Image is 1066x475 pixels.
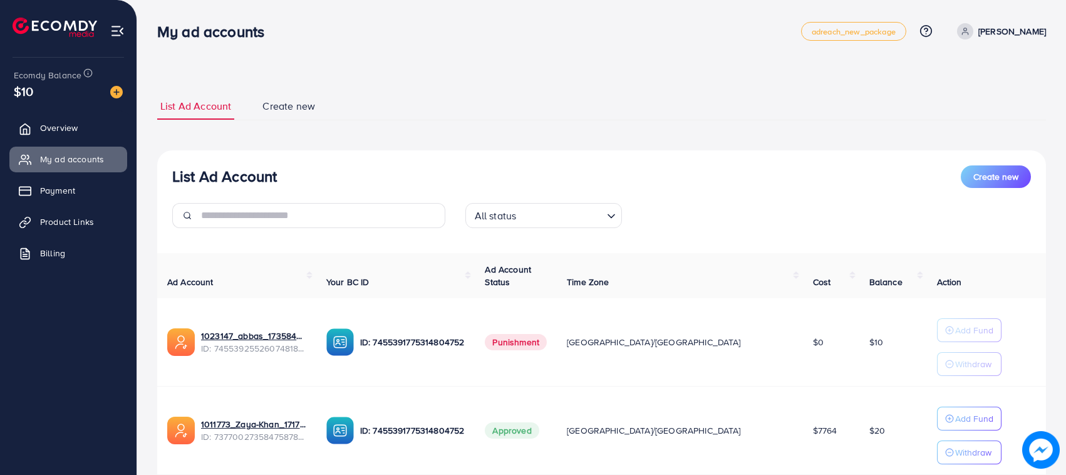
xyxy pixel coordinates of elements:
[201,342,306,355] span: ID: 7455392552607481857
[9,209,127,234] a: Product Links
[40,216,94,228] span: Product Links
[567,336,741,348] span: [GEOGRAPHIC_DATA]/[GEOGRAPHIC_DATA]
[937,352,1001,376] button: Withdraw
[955,323,993,338] p: Add Fund
[973,170,1018,183] span: Create new
[485,422,539,439] span: Approved
[110,86,123,98] img: image
[869,336,883,348] span: $10
[201,418,306,431] a: 1011773_Zaya-Khan_1717592302951
[869,276,903,288] span: Balance
[955,411,993,426] p: Add Fund
[326,417,354,444] img: ic-ba-acc.ded83a64.svg
[465,203,622,228] div: Search for option
[360,423,465,438] p: ID: 7455391775314804752
[110,24,125,38] img: menu
[40,122,78,134] span: Overview
[961,165,1031,188] button: Create new
[485,334,547,350] span: Punishment
[167,276,214,288] span: Ad Account
[472,207,519,225] span: All status
[9,178,127,203] a: Payment
[9,115,127,140] a: Overview
[869,424,885,437] span: $20
[201,418,306,444] div: <span class='underline'>1011773_Zaya-Khan_1717592302951</span></br>7377002735847587841
[812,28,896,36] span: adreach_new_package
[9,147,127,172] a: My ad accounts
[360,335,465,350] p: ID: 7455391775314804752
[14,69,81,81] span: Ecomdy Balance
[172,167,277,185] h3: List Ad Account
[567,424,741,437] span: [GEOGRAPHIC_DATA]/[GEOGRAPHIC_DATA]
[14,82,33,100] span: $10
[262,99,315,113] span: Create new
[937,407,1001,431] button: Add Fund
[813,424,837,437] span: $7764
[40,184,75,197] span: Payment
[567,276,609,288] span: Time Zone
[40,247,65,259] span: Billing
[167,328,195,356] img: ic-ads-acc.e4c84228.svg
[167,417,195,444] img: ic-ads-acc.e4c84228.svg
[13,18,97,37] img: logo
[801,22,906,41] a: adreach_new_package
[201,330,306,342] a: 1023147_abbas_1735843853887
[485,263,531,288] span: Ad Account Status
[955,357,991,372] p: Withdraw
[937,276,962,288] span: Action
[40,153,104,165] span: My ad accounts
[1022,431,1060,469] img: image
[326,328,354,356] img: ic-ba-acc.ded83a64.svg
[160,99,231,113] span: List Ad Account
[937,318,1001,342] button: Add Fund
[326,276,370,288] span: Your BC ID
[201,431,306,443] span: ID: 7377002735847587841
[157,23,274,41] h3: My ad accounts
[813,336,824,348] span: $0
[937,441,1001,464] button: Withdraw
[520,204,601,225] input: Search for option
[201,330,306,355] div: <span class='underline'>1023147_abbas_1735843853887</span></br>7455392552607481857
[9,241,127,266] a: Billing
[813,276,831,288] span: Cost
[955,445,991,460] p: Withdraw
